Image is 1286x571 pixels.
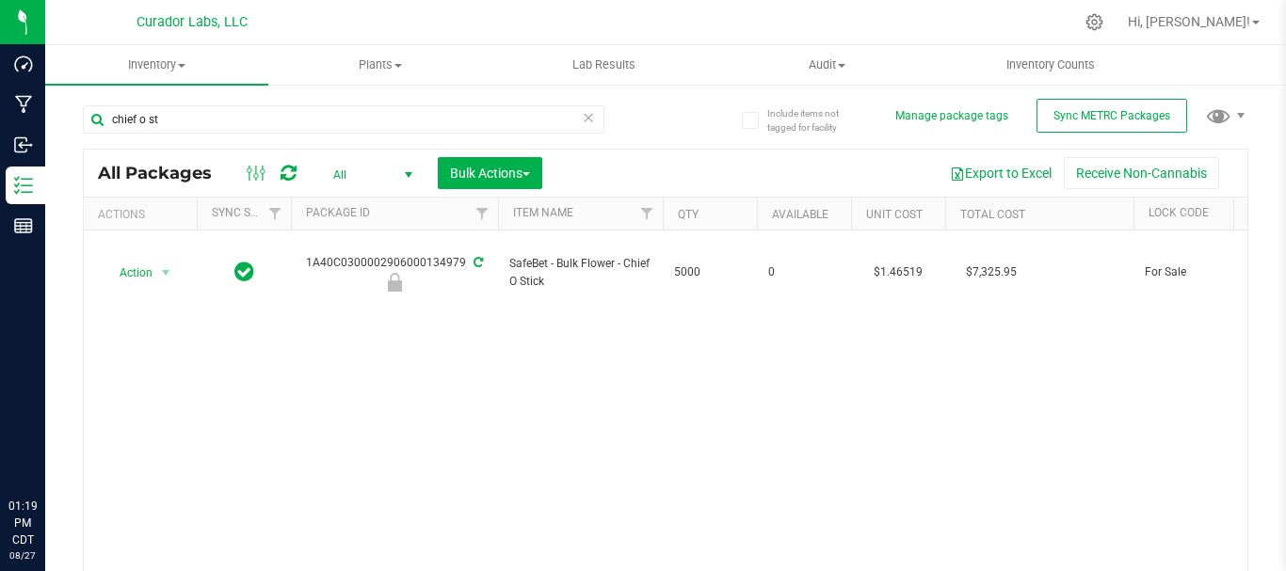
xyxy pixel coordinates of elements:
div: 1A40C0300002906000134979 [288,254,501,291]
span: 0 [768,263,840,281]
span: $7,325.95 [956,259,1026,286]
input: Search Package ID, Item Name, SKU, Lot or Part Number... [83,105,604,134]
span: select [154,260,178,286]
span: Inventory [45,56,268,73]
a: Unit Cost [866,208,923,221]
span: Action [103,260,153,286]
inline-svg: Manufacturing [14,95,33,114]
iframe: Resource center [19,420,75,477]
a: Qty [678,208,699,221]
span: Sync METRC Packages [1053,109,1170,122]
span: In Sync [234,259,254,285]
a: Plants [268,45,491,85]
span: For Sale [1145,263,1263,281]
span: All Packages [98,163,231,183]
div: Manage settings [1083,13,1106,31]
a: Package ID [306,206,370,219]
span: Clear [582,105,595,130]
p: 01:19 PM CDT [8,498,37,548]
a: Audit [715,45,939,85]
button: Export to Excel [938,157,1064,189]
inline-svg: Inventory [14,176,33,195]
a: Filter [467,198,498,230]
span: Audit [716,56,938,73]
a: Lab Results [491,45,715,85]
inline-svg: Reports [14,216,33,235]
span: Hi, [PERSON_NAME]! [1128,14,1250,29]
td: $1.46519 [851,230,945,315]
span: Sync from Compliance System [471,256,483,269]
span: Bulk Actions [450,166,530,181]
inline-svg: Dashboard [14,55,33,73]
span: Include items not tagged for facility [767,106,861,135]
a: Inventory [45,45,268,85]
span: Curador Labs, LLC [137,14,248,30]
p: 08/27 [8,548,37,563]
a: Filter [260,198,291,230]
iframe: Resource center unread badge [56,418,78,440]
span: 5000 [674,263,746,281]
span: SafeBet - Bulk Flower - Chief O Stick [509,255,651,291]
button: Manage package tags [895,108,1008,124]
a: Filter [632,198,663,230]
button: Receive Non-Cannabis [1064,157,1219,189]
button: Sync METRC Packages [1037,99,1187,133]
button: Bulk Actions [438,157,542,189]
a: Inventory Counts [939,45,1162,85]
span: Plants [269,56,490,73]
a: Item Name [513,206,573,219]
div: For Sale [288,273,501,292]
span: Inventory Counts [981,56,1120,73]
a: Sync Status [212,206,284,219]
a: Total Cost [960,208,1025,221]
span: Lab Results [547,56,661,73]
inline-svg: Inbound [14,135,33,154]
a: Available [772,208,828,221]
div: Actions [98,208,189,221]
a: Lock Code [1149,206,1209,219]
